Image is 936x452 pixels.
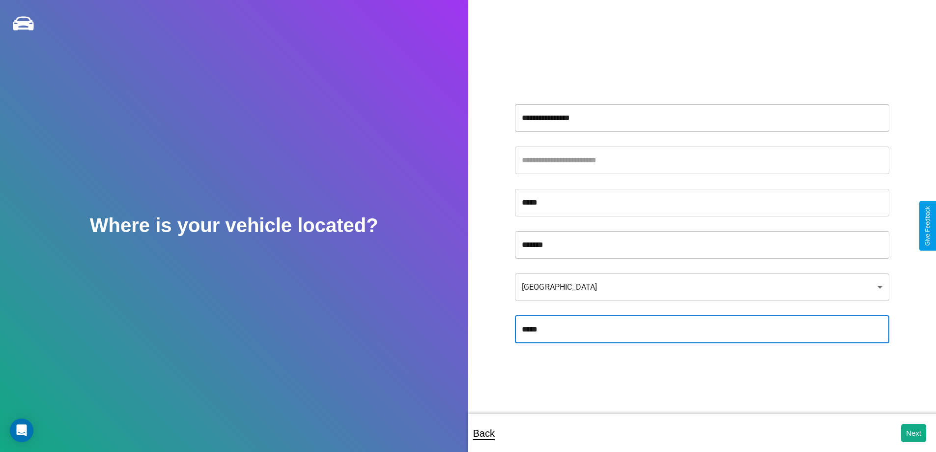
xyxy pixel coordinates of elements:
[924,206,931,246] div: Give Feedback
[901,424,926,442] button: Next
[515,273,889,301] div: [GEOGRAPHIC_DATA]
[90,214,378,237] h2: Where is your vehicle located?
[473,424,495,442] p: Back
[10,419,33,442] div: Open Intercom Messenger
